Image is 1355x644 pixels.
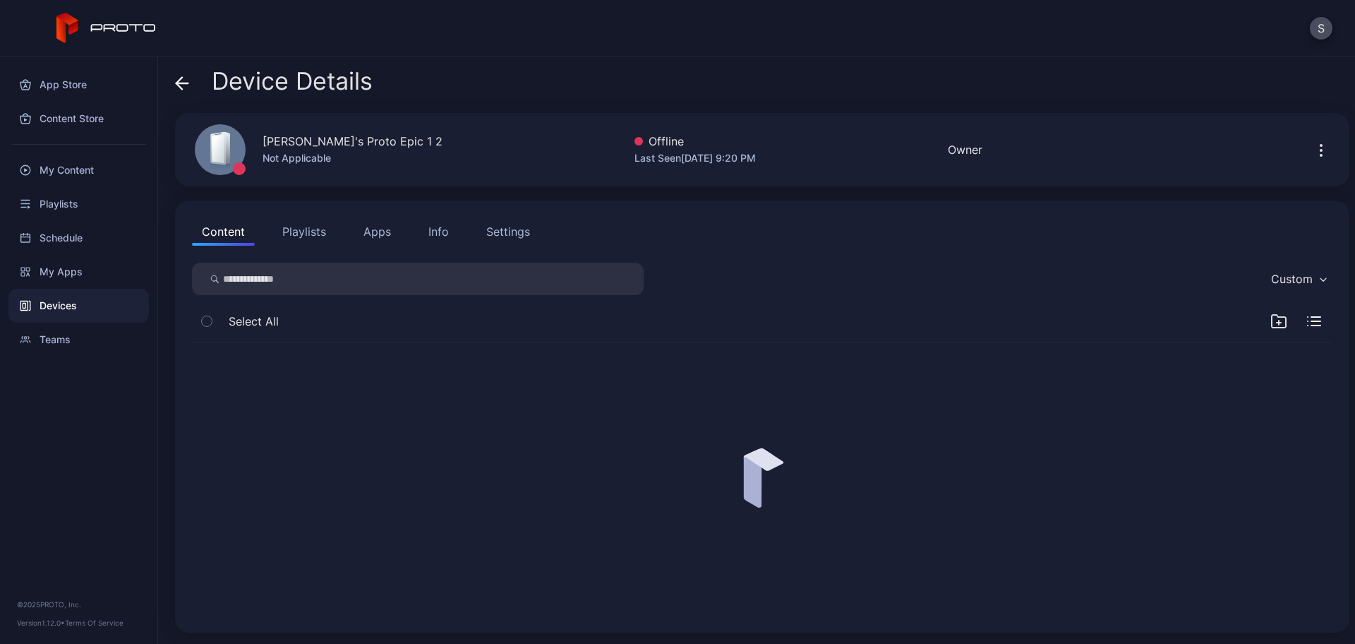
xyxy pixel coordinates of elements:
div: © 2025 PROTO, Inc. [17,599,140,610]
button: Apps [354,217,401,246]
button: Content [192,217,255,246]
div: Settings [486,223,530,240]
div: Owner [948,141,982,158]
a: Devices [8,289,149,323]
a: Schedule [8,221,149,255]
a: Teams [8,323,149,357]
div: Not Applicable [263,150,442,167]
button: Playlists [272,217,336,246]
a: Content Store [8,102,149,136]
div: [PERSON_NAME]'s Proto Epic 1 2 [263,133,442,150]
a: Terms Of Service [65,619,124,627]
a: My Content [8,153,149,187]
span: Version 1.12.0 • [17,619,65,627]
span: Device Details [212,68,373,95]
a: App Store [8,68,149,102]
span: Select All [229,313,279,330]
div: Last Seen [DATE] 9:20 PM [634,150,756,167]
button: Info [418,217,459,246]
button: S [1310,17,1332,40]
div: Custom [1271,272,1313,286]
button: Custom [1264,263,1332,295]
button: Settings [476,217,540,246]
div: Info [428,223,449,240]
div: Offline [634,133,756,150]
a: My Apps [8,255,149,289]
a: Playlists [8,187,149,221]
